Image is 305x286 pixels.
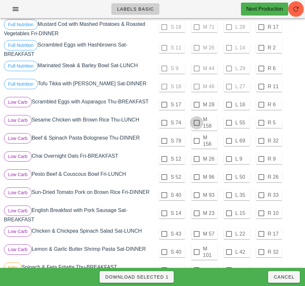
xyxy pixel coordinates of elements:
[268,249,281,255] label: R 32
[8,40,34,50] span: Full Nutrition
[203,210,216,217] label: M 23
[8,206,27,216] span: Low Carb
[171,174,184,180] label: S 52
[171,267,184,273] label: S 5
[8,20,34,29] span: Full Nutrition
[3,243,153,261] div: Lemon & Garlic Butter Shrimp Pasta Sat-DINNER
[3,114,153,132] div: Sesame Chicken with Brown Rice Thu-LUNCH
[268,101,281,108] label: R 6
[8,188,27,197] span: Low Carb
[8,61,34,71] span: Full Nutrition
[171,249,184,255] label: S 40
[171,210,184,217] label: S 14
[203,267,216,273] label: M 9
[8,97,27,107] span: Low Carb
[203,101,216,108] label: M 28
[171,156,184,162] label: S 12
[171,120,184,126] label: S 74
[171,192,184,198] label: S 40
[3,59,153,78] div: Marinated Steak & Barley Bowl Sat-LUNCH
[235,120,248,126] label: L 55
[111,3,159,15] a: Labels Basic
[3,225,153,243] div: Chicken & Chickpea Spinach Salad Sat-LUNCH
[268,210,281,217] label: R 10
[3,150,153,168] div: Chai Overnight Oats Fri-BREAKFAST
[203,192,216,198] label: M 93
[8,133,27,143] span: Low Carb
[235,174,248,180] label: L 50
[268,156,281,162] label: R 9
[3,261,153,279] div: Spinach & Feta Fritatta Thu-BREAKFAST
[235,138,248,144] label: L 69
[268,231,281,237] label: R 17
[8,227,27,236] span: Low Carb
[235,192,248,198] label: L 35
[171,231,184,237] label: S 43
[268,271,300,283] button: Cancel
[3,96,153,114] div: Scrambled Eggs with Asparagus Thu-BREAKFAST
[246,5,283,13] div: Next Production
[235,210,248,217] label: L 15
[8,115,27,125] span: Low Carb
[203,246,216,259] label: M 101
[8,263,17,272] span: Keto
[203,156,216,162] label: M 26
[268,192,281,198] label: R 33
[273,274,295,280] span: Cancel
[203,116,216,129] label: M 158
[8,170,27,179] span: Low Carb
[171,101,184,108] label: S 17
[3,186,153,204] div: Sun-Dried Tomato Pork on Brown Rice Fri-DINNER
[203,134,216,147] label: M 156
[235,267,248,273] label: L 3
[3,204,153,225] div: English Breakfast with Pork Sausage Sat-BREAKFAST
[117,6,154,12] span: Labels Basic
[268,174,281,180] label: R 26
[235,101,248,108] label: L 16
[8,79,34,89] span: Full Nutrition
[3,168,153,186] div: Pesto Beef & Couscous Bowl Fri-LUNCH
[100,271,174,283] button: Download Selected 1
[268,65,281,72] label: R 6
[8,152,27,161] span: Low Carb
[268,24,281,30] label: R 17
[171,138,184,144] label: S 78
[235,231,248,237] label: L 22
[105,274,169,280] span: Download Selected 1
[3,78,153,96] div: Tofu Tikka with [PERSON_NAME] Sat-DINNER
[3,39,153,59] div: Scrambled Eggs with Hashbrowns Sat-BREAKFAST
[203,231,216,237] label: M 57
[8,245,27,254] span: Low Carb
[268,120,281,126] label: R 5
[3,132,153,150] div: Beef & Spinach Pasta Bolognese Thu-DINNER
[268,138,281,144] label: R 32
[268,45,281,51] label: R 2
[235,156,248,162] label: L 9
[268,83,281,90] label: R 11
[203,174,216,180] label: M 96
[235,249,248,255] label: L 42
[3,18,153,39] div: Mustard Cod with Mashed Potatoes & Roasted Vegetables Fri-DINNER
